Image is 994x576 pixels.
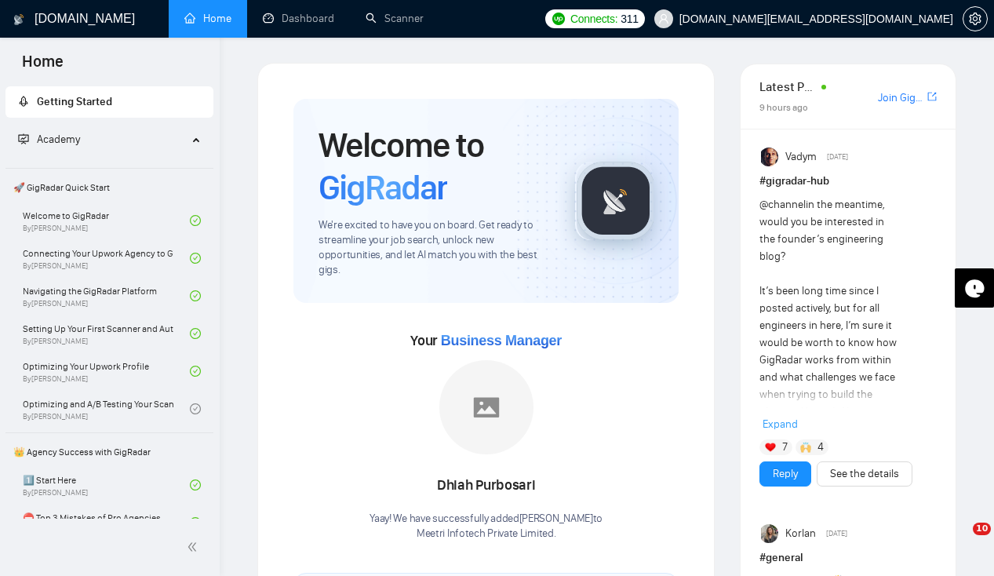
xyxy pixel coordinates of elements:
[830,465,899,483] a: See the details
[9,50,76,83] span: Home
[761,524,780,543] img: Korlan
[552,13,565,25] img: upwork-logo.png
[319,218,550,278] span: We're excited to have you on board. Get ready to streamline your job search, unlock new opportuni...
[826,527,847,541] span: [DATE]
[370,527,603,541] p: Meetri Infotech Private Limited .
[37,133,80,146] span: Academy
[187,539,202,555] span: double-left
[23,316,190,351] a: Setting Up Your First Scanner and Auto-BidderBy[PERSON_NAME]
[319,166,447,209] span: GigRadar
[973,523,991,535] span: 10
[190,403,201,414] span: check-circle
[759,77,816,97] span: Latest Posts from the GigRadar Community
[370,472,603,499] div: Dhiah Purbosari
[7,436,212,468] span: 👑 Agency Success with GigRadar
[18,96,29,107] span: rocket
[941,523,978,560] iframe: Intercom live chat
[410,332,562,349] span: Your
[827,150,848,164] span: [DATE]
[23,392,190,426] a: Optimizing and A/B Testing Your Scanner for Better ResultsBy[PERSON_NAME]
[963,13,988,25] a: setting
[817,461,912,487] button: See the details
[18,133,29,144] span: fund-projection-screen
[785,525,816,542] span: Korlan
[765,442,776,453] img: ❤️
[190,366,201,377] span: check-circle
[759,173,937,190] h1: # gigradar-hub
[963,6,988,31] button: setting
[878,89,924,107] a: Join GigRadar Slack Community
[963,13,987,25] span: setting
[817,439,824,455] span: 4
[439,360,533,454] img: placeholder.png
[658,13,669,24] span: user
[773,465,798,483] a: Reply
[319,124,550,209] h1: Welcome to
[785,148,817,166] span: Vadym
[782,439,788,455] span: 7
[366,12,424,25] a: searchScanner
[23,241,190,275] a: Connecting Your Upwork Agency to GigRadarBy[PERSON_NAME]
[23,354,190,388] a: Optimizing Your Upwork ProfileBy[PERSON_NAME]
[927,89,937,104] a: export
[18,133,80,146] span: Academy
[577,162,655,240] img: gigradar-logo.png
[7,172,212,203] span: 🚀 GigRadar Quick Start
[621,10,638,27] span: 311
[927,90,937,103] span: export
[190,215,201,226] span: check-circle
[23,203,190,238] a: Welcome to GigRadarBy[PERSON_NAME]
[190,479,201,490] span: check-circle
[23,279,190,313] a: Navigating the GigRadar PlatformBy[PERSON_NAME]
[759,198,806,211] span: @channel
[759,549,937,567] h1: # general
[13,7,24,32] img: logo
[759,461,811,487] button: Reply
[370,512,603,541] div: Yaay! We have successfully added [PERSON_NAME] to
[763,417,798,431] span: Expand
[37,95,112,108] span: Getting Started
[184,12,231,25] a: homeHome
[761,148,780,166] img: Vadym
[441,333,562,348] span: Business Manager
[190,517,201,528] span: check-circle
[759,102,808,113] span: 9 hours ago
[190,328,201,339] span: check-circle
[190,253,201,264] span: check-circle
[263,12,334,25] a: dashboardDashboard
[23,468,190,502] a: 1️⃣ Start HereBy[PERSON_NAME]
[23,505,190,540] a: ⛔ Top 3 Mistakes of Pro Agencies
[5,86,213,118] li: Getting Started
[570,10,617,27] span: Connects:
[800,442,811,453] img: 🙌
[190,290,201,301] span: check-circle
